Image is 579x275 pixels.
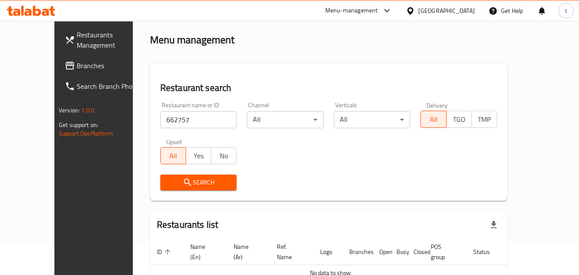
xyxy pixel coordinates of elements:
span: Ref. Name [277,242,303,262]
button: All [420,111,446,128]
label: Upsell [166,139,182,145]
button: Yes [186,147,211,164]
div: [GEOGRAPHIC_DATA] [418,6,475,15]
span: Status [473,247,501,257]
span: TMP [475,113,494,126]
input: Search for restaurant name or ID.. [160,111,237,128]
button: All [160,147,186,164]
h2: Restaurants list [157,218,218,231]
a: Support.OpsPlatform [59,128,113,139]
label: Delivery [426,102,448,108]
div: Menu-management [325,6,378,16]
span: t [565,6,567,15]
div: All [247,111,324,128]
span: Restaurants Management [77,30,144,50]
span: Name (En) [190,242,216,262]
a: Restaurants Management [58,24,151,55]
span: Search [167,177,230,188]
th: Branches [342,239,372,265]
span: All [424,113,443,126]
span: TGO [450,113,468,126]
span: No [215,150,233,162]
span: Yes [189,150,208,162]
h2: Menu management [150,33,234,47]
span: All [164,150,183,162]
th: Busy [390,239,407,265]
span: Version: [59,105,80,116]
button: No [211,147,237,164]
a: Branches [58,55,151,76]
button: TMP [471,111,497,128]
span: Name (Ar) [234,242,260,262]
th: Logo [313,239,342,265]
span: Get support on: [59,119,98,130]
div: Export file [483,215,504,235]
span: Branches [77,60,144,71]
span: 1.0.0 [81,105,94,116]
a: Search Branch Phone [58,76,151,97]
h2: Restaurant search [160,82,497,94]
span: Search Branch Phone [77,81,144,91]
div: All [334,111,411,128]
span: POS group [431,242,456,262]
span: ID [157,247,173,257]
button: Search [160,175,237,190]
button: TGO [446,111,472,128]
th: Open [372,239,390,265]
th: Closed [407,239,424,265]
